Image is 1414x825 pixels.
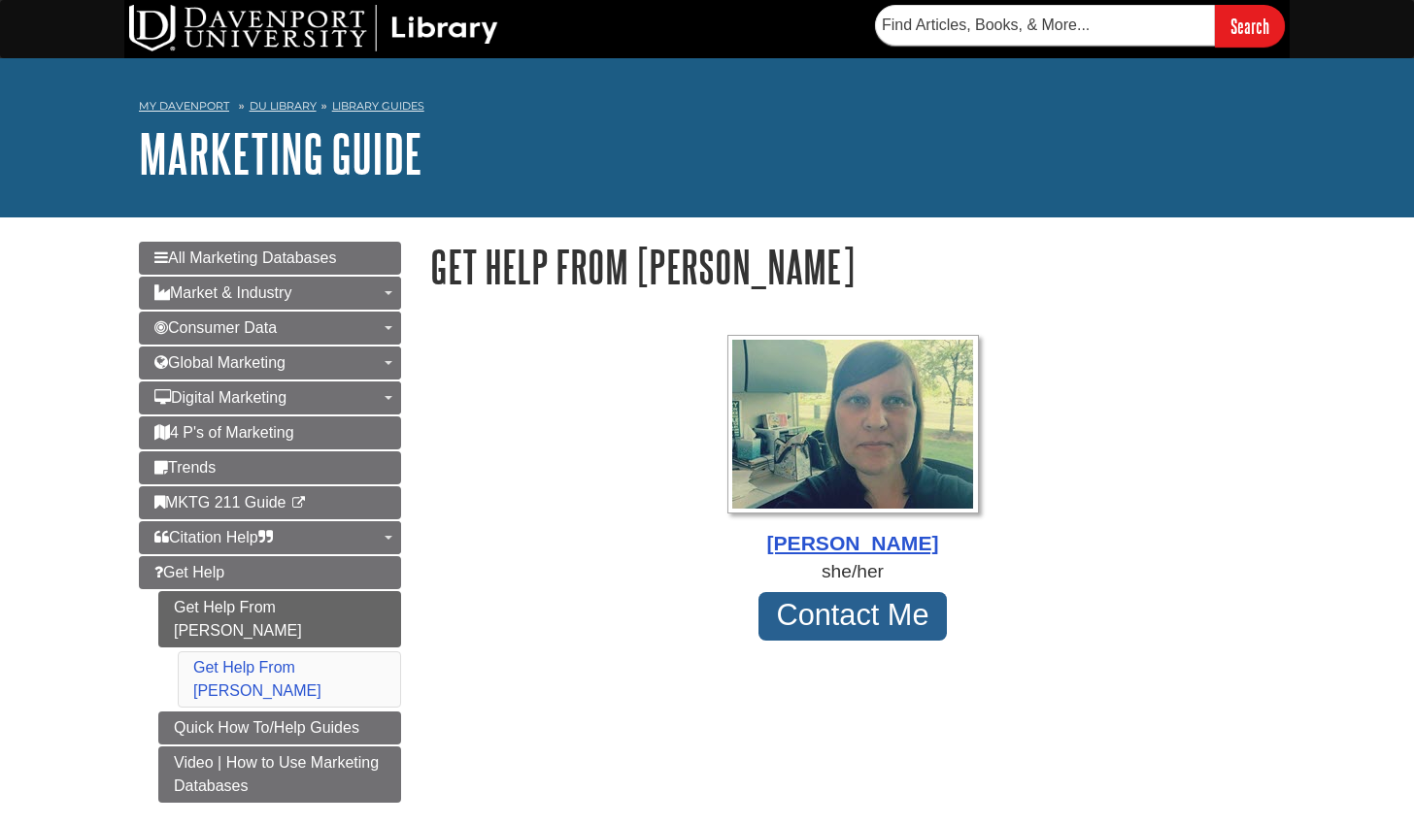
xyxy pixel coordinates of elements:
i: This link opens in a new window [290,497,307,510]
img: Profile Photo [727,335,979,513]
a: My Davenport [139,98,229,115]
span: Trends [154,459,216,476]
a: Profile Photo [PERSON_NAME] [430,335,1275,559]
a: All Marketing Databases [139,242,401,275]
span: Get Help [154,564,224,580]
a: Library Guides [332,99,424,113]
div: [PERSON_NAME] [430,528,1275,559]
a: MKTG 211 Guide [139,486,401,519]
a: DU Library [250,99,317,113]
a: Global Marketing [139,346,401,379]
div: Guide Page Menu [139,242,401,803]
a: Contact Me [758,592,947,641]
span: Market & Industry [154,284,291,301]
input: Find Articles, Books, & More... [875,5,1215,46]
span: Digital Marketing [154,389,286,406]
span: MKTG 211 Guide [154,494,286,511]
a: Get Help From [PERSON_NAME] [193,659,321,699]
span: Global Marketing [154,354,286,371]
a: Market & Industry [139,277,401,310]
h1: Get Help From [PERSON_NAME] [430,242,1275,291]
span: 4 P's of Marketing [154,424,294,441]
a: Video | How to Use Marketing Databases [158,746,401,803]
a: Consumer Data [139,312,401,345]
span: Consumer Data [154,319,277,336]
a: Trends [139,451,401,484]
a: Get Help From [PERSON_NAME] [158,591,401,647]
div: she/her [430,558,1275,586]
input: Search [1215,5,1285,47]
span: All Marketing Databases [154,249,336,266]
form: Searches DU Library's articles, books, and more [875,5,1285,47]
a: Digital Marketing [139,381,401,414]
a: Quick How To/Help Guides [158,711,401,744]
a: 4 P's of Marketing [139,416,401,449]
span: Citation Help [154,529,273,545]
img: DU Library [129,5,498,51]
nav: breadcrumb [139,93,1275,124]
a: Citation Help [139,521,401,554]
a: Marketing Guide [139,123,422,183]
a: Get Help [139,556,401,589]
